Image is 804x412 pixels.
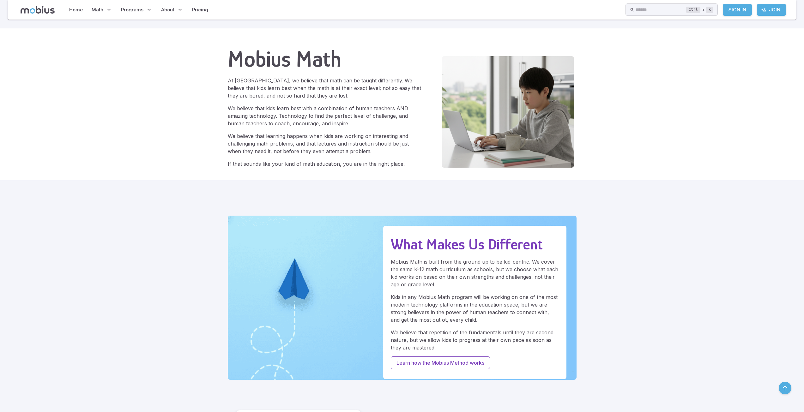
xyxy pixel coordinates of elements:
kbd: k [706,7,713,13]
p: If that sounds like your kind of math education, you are in the right place. [228,160,421,168]
img: child on laptop doing math with Mobius Math [442,56,574,168]
a: Home [67,3,85,17]
a: Learn how the Mobius Method works [391,356,490,369]
span: Math [92,6,103,13]
kbd: Ctrl [686,7,700,13]
p: Learn how the Mobius Method works [396,359,484,367]
p: We believe that repetition of the fundamentals until they are second nature, but we allow kids to... [391,329,559,351]
a: Pricing [190,3,210,17]
span: Programs [121,6,143,13]
p: We believe that learning happens when kids are working on interesting and challenging math proble... [228,132,421,155]
a: Join [757,4,786,16]
p: We believe that kids learn best with a combination of human teachers AND amazing technology. Tech... [228,104,421,127]
div: + [686,6,713,14]
h1: Mobius Math [228,46,421,72]
img: Unique Paths [228,216,577,380]
a: Sign In [723,4,752,16]
p: At [GEOGRAPHIC_DATA], we believe that math can be taught differently. We believe that kids learn ... [228,77,421,99]
h2: What Makes Us Different [391,236,559,253]
span: About [161,6,174,13]
p: Mobius Math is built from the ground up to be kid-centric. We cover the same K-12 math curriculum... [391,258,559,288]
p: Kids in any Mobius Math program will be working on one of the most modern technology platforms in... [391,293,559,324]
